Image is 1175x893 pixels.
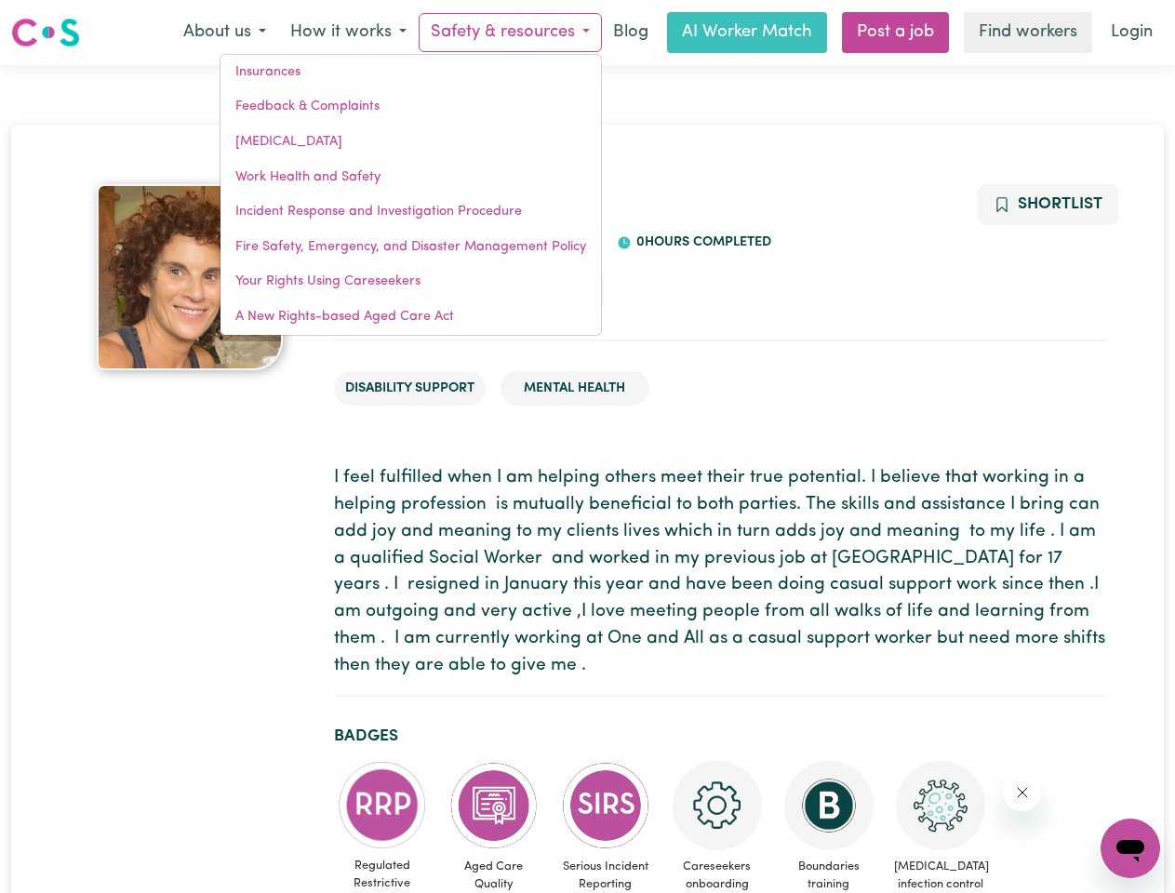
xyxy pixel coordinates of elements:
[11,16,80,49] img: Careseekers logo
[1004,774,1041,811] iframe: Close message
[334,726,1107,746] h2: Badges
[1018,196,1102,212] span: Shortlist
[964,12,1092,53] a: Find workers
[338,761,427,849] img: CS Academy: Regulated Restrictive Practices course completed
[978,184,1118,225] button: Add to shortlist
[667,12,827,53] a: AI Worker Match
[69,184,312,370] a: Belinda's profile picture'
[449,761,539,850] img: CS Academy: Aged Care Quality Standards & Code of Conduct course completed
[784,761,874,850] img: CS Academy: Boundaries in care and support work course completed
[896,761,985,850] img: CS Academy: COVID-19 Infection Control Training course completed
[278,13,419,52] button: How it works
[97,184,283,370] img: Belinda
[220,160,601,195] a: Work Health and Safety
[419,13,602,52] button: Safety & resources
[220,125,601,160] a: [MEDICAL_DATA]
[220,54,602,336] div: Safety & resources
[220,264,601,300] a: Your Rights Using Careseekers
[842,12,949,53] a: Post a job
[1101,819,1160,878] iframe: Button to launch messaging window
[11,11,80,54] a: Careseekers logo
[602,12,660,53] a: Blog
[11,13,113,28] span: Need any help?
[1100,12,1164,53] a: Login
[334,371,486,407] li: Disability Support
[501,371,649,407] li: Mental Health
[220,230,601,265] a: Fire Safety, Emergency, and Disaster Management Policy
[220,300,601,335] a: A New Rights-based Aged Care Act
[632,235,771,249] span: 0 hours completed
[334,465,1107,679] p: I feel fulfilled when I am helping others meet their true potential. I believe that working in a ...
[220,194,601,230] a: Incident Response and Investigation Procedure
[561,761,650,850] img: CS Academy: Serious Incident Reporting Scheme course completed
[220,55,601,90] a: Insurances
[220,89,601,125] a: Feedback & Complaints
[673,761,762,850] img: CS Academy: Careseekers Onboarding course completed
[171,13,278,52] button: About us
